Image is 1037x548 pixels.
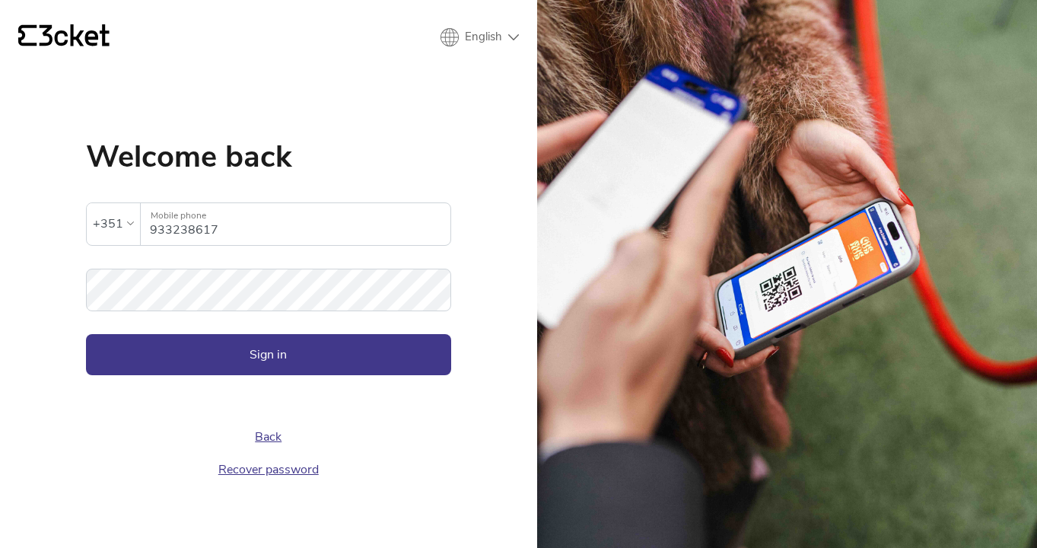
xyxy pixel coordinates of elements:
[255,429,282,445] a: Back
[18,24,110,50] a: {' '}
[86,142,451,172] h1: Welcome back
[141,203,450,228] label: Mobile phone
[218,461,319,478] a: Recover password
[18,25,37,46] g: {' '}
[150,203,450,245] input: Mobile phone
[93,212,123,235] div: +351
[86,334,451,375] button: Sign in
